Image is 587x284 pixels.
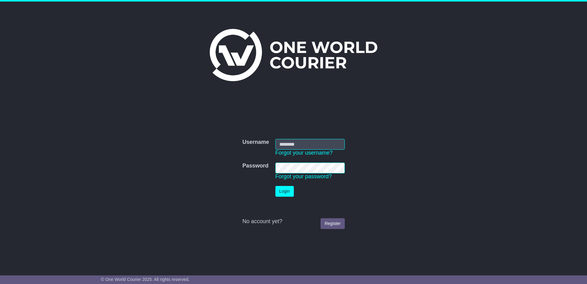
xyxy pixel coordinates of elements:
label: Username [242,139,269,146]
span: © One World Courier 2025. All rights reserved. [101,277,190,282]
div: No account yet? [242,218,344,225]
a: Forgot your password? [275,173,332,179]
img: One World [210,29,377,81]
a: Register [321,218,344,229]
label: Password [242,163,268,169]
button: Login [275,186,294,197]
a: Forgot your username? [275,150,333,156]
